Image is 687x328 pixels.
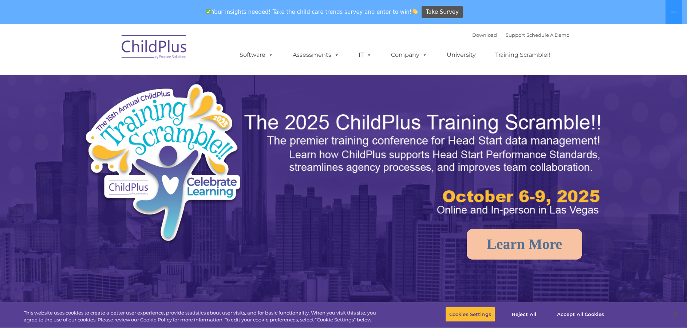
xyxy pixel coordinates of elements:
[488,48,557,62] a: Training Scramble!!
[118,30,191,66] img: ChildPlus by Procare Solutions
[426,6,459,19] span: Take Survey
[553,307,608,322] button: Accept All Cookies
[422,6,463,19] a: Take Survey
[412,9,418,14] img: 👏
[501,307,547,322] button: Reject All
[203,5,421,19] span: Your insights needed! Take the child care trends survey and enter to win!
[232,48,281,62] a: Software
[472,32,569,38] font: |
[285,48,347,62] a: Assessments
[506,32,525,38] a: Support
[101,48,123,54] span: Last name
[445,307,495,322] button: Cookies Settings
[467,229,582,260] a: Learn More
[351,48,379,62] a: IT
[439,48,483,62] a: University
[206,9,211,14] img: ✅
[472,32,497,38] a: Download
[24,309,378,324] div: This website uses cookies to create a better user experience, provide statistics about user visit...
[101,78,132,83] span: Phone number
[526,32,569,38] a: Schedule A Demo
[384,48,435,62] a: Company
[667,307,683,323] button: Close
